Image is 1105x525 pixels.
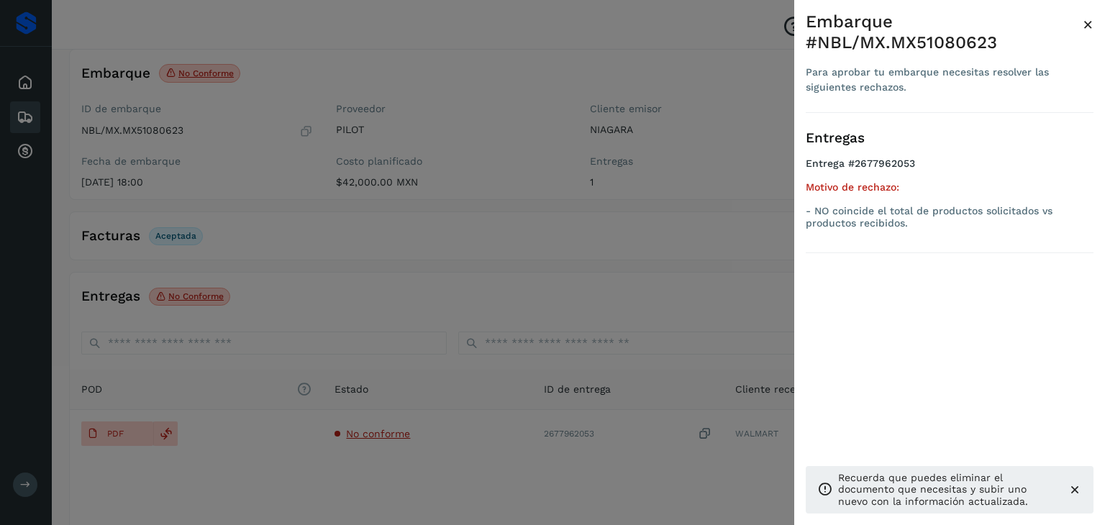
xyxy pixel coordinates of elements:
h3: Entregas [806,130,1093,147]
div: Embarque #NBL/MX.MX51080623 [806,12,1083,53]
button: Close [1083,12,1093,37]
span: × [1083,14,1093,35]
h4: Entrega #2677962053 [806,157,1093,181]
p: Recuerda que puedes eliminar el documento que necesitas y subir uno nuevo con la información actu... [838,472,1056,508]
p: - NO coincide el total de productos solicitados vs productos recibidos. [806,205,1093,229]
h5: Motivo de rechazo: [806,181,1093,193]
div: Para aprobar tu embarque necesitas resolver las siguientes rechazos. [806,65,1083,95]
